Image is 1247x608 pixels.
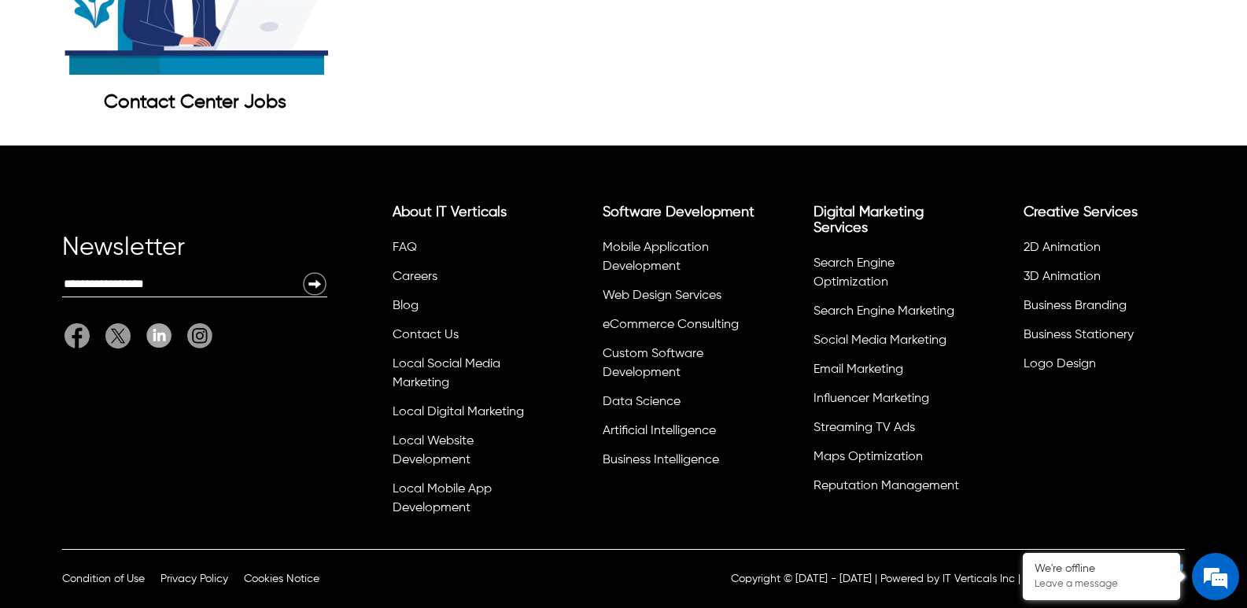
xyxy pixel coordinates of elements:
[393,205,507,219] a: About IT Verticals
[393,358,500,389] a: Local Social Media Marketing
[33,198,275,357] span: We are offline. Please leave us a message.
[814,422,915,434] a: Streaming TV Ads
[811,252,966,300] li: Search Engine Optimization
[814,205,924,235] a: Digital Marketing Services
[393,329,459,341] a: Contact Us
[814,480,959,492] a: Reputation Management
[1021,352,1176,381] li: Logo Design
[390,429,545,477] li: Local Website Development
[814,363,903,376] a: Email Marketing
[390,323,545,352] li: Contact Us
[1021,294,1176,323] li: Business Branding
[393,271,437,283] a: Careers
[1024,358,1096,370] a: Logo Design
[811,358,966,387] li: Email Marketing
[1024,241,1101,254] a: 2D Animation
[814,305,954,318] a: Search Engine Marketing
[603,241,709,273] a: Mobile Application Development
[600,342,755,390] li: Custom Software Development
[65,323,98,348] a: Facebook
[603,348,703,379] a: Custom Software Development
[82,88,264,109] div: Leave a message
[811,387,966,416] li: Influencer Marketing
[811,474,966,503] li: Reputation Management
[603,396,681,408] a: Data Science
[600,448,755,477] li: Business Intelligence
[600,390,755,419] li: Data Science
[811,329,966,358] li: Social Media Marketing
[603,454,719,466] a: Business Intelligence
[302,271,327,297] img: Newsletter Submit
[244,573,319,584] a: Cookies Notice
[1021,236,1176,265] li: 2D Animation
[603,425,716,437] a: Artificial Intelligence
[811,300,966,329] li: Search Engine Marketing
[1021,323,1176,352] li: Business Stationery
[731,571,1015,587] p: Copyright © [DATE] - [DATE] | Powered by IT Verticals Inc
[105,323,131,348] img: Twitter
[1024,205,1138,219] a: Creative Services
[603,289,721,302] a: Web Design Services
[390,236,545,265] li: FAQ
[258,8,296,46] div: Minimize live chat window
[603,319,739,331] a: eCommerce Consulting
[124,412,200,423] em: Driven by SalesIQ
[390,294,545,323] li: Blog
[27,94,66,103] img: logo_Zg8I0qSkbAqR2WFHt3p6CTuqpyXMFPubPcD2OT02zFN43Cy9FUNNG3NEPhM_Q1qe_.png
[1035,562,1168,576] div: We're offline
[393,241,417,254] a: FAQ
[814,451,923,463] a: Maps Optimization
[1024,271,1101,283] a: 3D Animation
[811,416,966,445] li: Streaming TV Ads
[814,257,895,289] a: Search Engine Optimization
[393,483,492,514] a: Local Mobile App Development
[65,323,90,348] img: Facebook
[62,573,145,584] a: Condition of Use
[811,445,966,474] li: Maps Optimization
[160,573,228,584] a: Privacy Policy
[390,400,545,429] li: Local Digital Marketing
[179,323,212,348] a: It Verticals Instagram
[390,352,545,400] li: Local Social Media Marketing
[1024,329,1134,341] a: Business Stationery
[390,477,545,525] li: Local Mobile App Development
[1021,265,1176,294] li: 3D Animation
[1018,571,1020,587] div: |
[603,205,754,219] a: Software Development
[146,323,172,348] img: Linkedin
[600,284,755,313] li: Web Design Services
[814,334,946,347] a: Social Media Marketing
[600,236,755,284] li: Mobile Application Development
[231,485,286,506] em: Submit
[393,300,419,312] a: Blog
[1024,300,1127,312] a: Business Branding
[814,392,929,405] a: Influencer Marketing
[8,429,300,485] textarea: Type your message and click 'Submit'
[393,435,474,466] a: Local Website Development
[600,419,755,448] li: Artificial Intelligence
[109,413,120,422] img: salesiqlogo_leal7QplfZFryJ6FIlVepeu7OftD7mt8q6exU6-34PB8prfIgodN67KcxXM9Y7JQ_.png
[62,240,327,271] div: Newsletter
[138,323,179,348] a: Linkedin
[98,323,138,348] a: Twitter
[62,91,328,114] div: Contact Center Jobs
[600,313,755,342] li: eCommerce Consulting
[390,265,545,294] li: Careers
[1035,578,1168,591] p: Leave a message
[393,406,524,418] a: Local Digital Marketing
[187,323,212,348] img: It Verticals Instagram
